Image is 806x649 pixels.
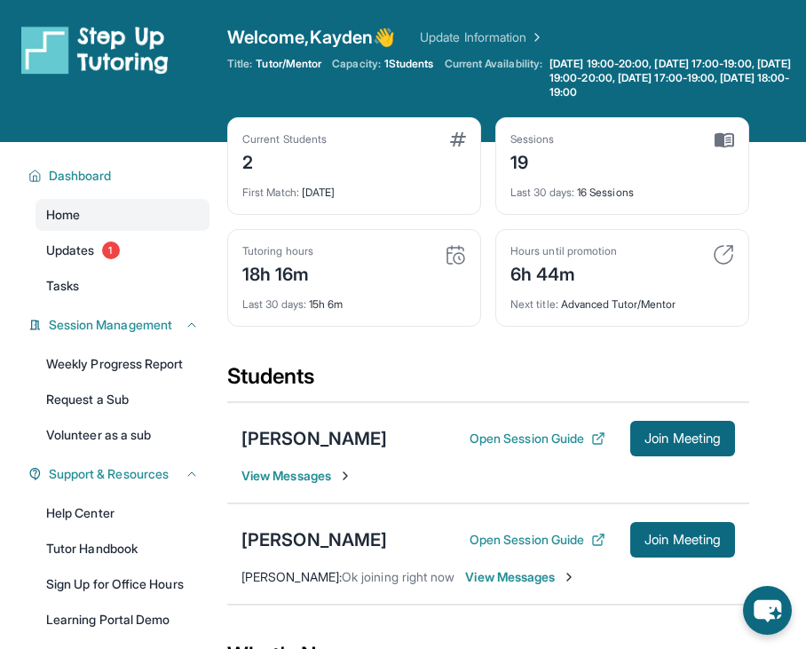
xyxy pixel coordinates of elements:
div: Students [227,362,749,401]
span: Tasks [46,277,79,295]
span: Title: [227,57,252,71]
span: Last 30 days : [510,186,574,199]
span: Last 30 days : [242,297,306,311]
button: Session Management [42,316,199,334]
button: Open Session Guide [470,531,605,549]
img: card [450,132,466,146]
a: Volunteer as a sub [36,419,209,451]
a: Help Center [36,497,209,529]
button: Support & Resources [42,465,199,483]
span: Welcome, Kayden 👋 [227,25,395,50]
img: card [715,132,734,148]
a: [DATE] 19:00-20:00, [DATE] 17:00-19:00, [DATE] 19:00-20:00, [DATE] 17:00-19:00, [DATE] 18:00-19:00 [546,57,806,99]
span: Ok joining right now [342,569,454,584]
span: Capacity: [332,57,381,71]
span: 1 Students [384,57,434,71]
a: Request a Sub [36,384,209,416]
span: [DATE] 19:00-20:00, [DATE] 17:00-19:00, [DATE] 19:00-20:00, [DATE] 17:00-19:00, [DATE] 18:00-19:00 [549,57,802,99]
button: Join Meeting [630,522,735,558]
div: Hours until promotion [510,244,617,258]
div: 6h 44m [510,258,617,287]
a: Home [36,199,209,231]
span: First Match : [242,186,299,199]
a: Update Information [420,28,544,46]
button: Dashboard [42,167,199,185]
div: Sessions [510,132,555,146]
a: Learning Portal Demo [36,604,209,636]
img: Chevron-Right [338,469,352,483]
div: Advanced Tutor/Mentor [510,287,734,312]
span: Join Meeting [644,433,721,444]
span: Tutor/Mentor [256,57,321,71]
span: Next title : [510,297,558,311]
span: Home [46,206,80,224]
button: chat-button [743,586,792,635]
div: 18h 16m [242,258,313,287]
a: Updates1 [36,234,209,266]
div: Tutoring hours [242,244,313,258]
a: Tasks [36,270,209,302]
span: View Messages [241,467,352,485]
div: 16 Sessions [510,175,734,200]
span: Session Management [49,316,172,334]
span: Dashboard [49,167,112,185]
img: logo [21,25,169,75]
div: Current Students [242,132,327,146]
img: Chevron-Right [562,570,576,584]
span: Updates [46,241,95,259]
button: Open Session Guide [470,430,605,447]
span: Join Meeting [644,534,721,545]
button: Join Meeting [630,421,735,456]
div: [PERSON_NAME] [241,527,387,552]
img: card [713,244,734,265]
a: Weekly Progress Report [36,348,209,380]
div: 15h 6m [242,287,466,312]
div: [PERSON_NAME] [241,426,387,451]
span: [PERSON_NAME] : [241,569,342,584]
span: Support & Resources [49,465,169,483]
img: card [445,244,466,265]
span: 1 [102,241,120,259]
div: 2 [242,146,327,175]
div: 19 [510,146,555,175]
span: Current Availability: [445,57,542,99]
img: Chevron Right [526,28,544,46]
a: Sign Up for Office Hours [36,568,209,600]
a: Tutor Handbook [36,533,209,565]
span: View Messages [465,568,576,586]
div: [DATE] [242,175,466,200]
